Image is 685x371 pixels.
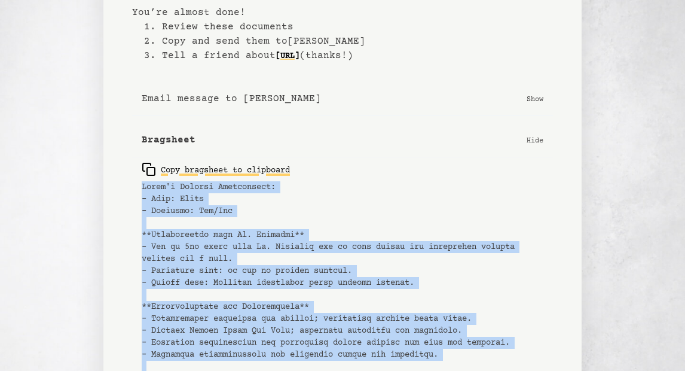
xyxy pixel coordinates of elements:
[132,123,553,157] button: Bragsheet Hide
[144,34,553,48] li: 2. Copy and send them to [PERSON_NAME]
[142,133,195,147] b: Bragsheet
[142,92,321,106] b: Email message to [PERSON_NAME]
[142,162,290,177] div: Copy bragsheet to clipboard
[527,134,543,146] p: Hide
[132,82,553,116] button: Email message to [PERSON_NAME] Show
[142,157,290,181] button: Copy bragsheet to clipboard
[276,47,299,66] a: [URL]
[527,93,543,105] p: Show
[132,5,553,20] b: You’re almost done!
[144,48,553,63] li: 3. Tell a friend about (thanks!)
[144,20,553,34] li: 1. Review these documents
